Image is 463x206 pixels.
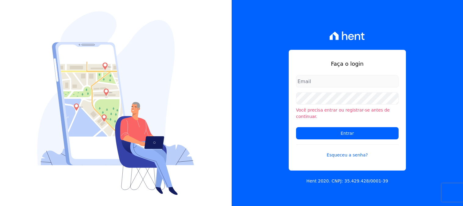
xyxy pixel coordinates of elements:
img: Login [37,11,194,195]
p: Hent 2020. CNPJ: 35.429.428/0001-39 [306,178,388,184]
a: Esqueceu a senha? [296,144,399,158]
input: Entrar [296,127,399,139]
li: Você precisa entrar ou registrar-se antes de continuar. [296,107,399,120]
input: Email [296,75,399,87]
h1: Faça o login [296,60,399,68]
